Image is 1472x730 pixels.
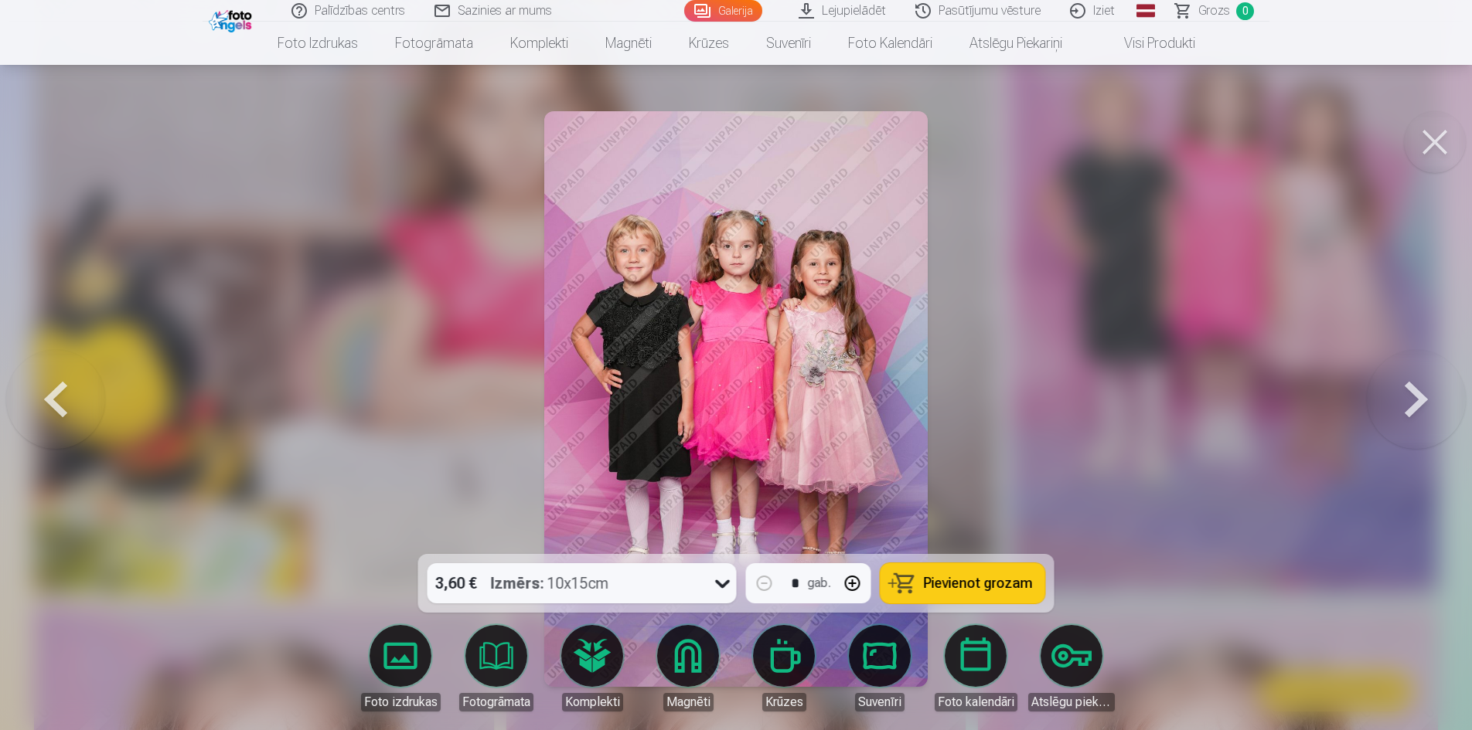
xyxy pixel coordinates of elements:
[587,22,670,65] a: Magnēti
[881,563,1045,603] button: Pievienot grozam
[808,574,831,592] div: gab.
[453,625,540,711] a: Fotogrāmata
[428,563,485,603] div: 3,60 €
[951,22,1081,65] a: Atslēgu piekariņi
[645,625,731,711] a: Magnēti
[762,693,806,711] div: Krūzes
[837,625,923,711] a: Suvenīri
[357,625,444,711] a: Foto izdrukas
[259,22,377,65] a: Foto izdrukas
[1028,693,1115,711] div: Atslēgu piekariņi
[748,22,830,65] a: Suvenīri
[924,576,1033,590] span: Pievienot grozam
[209,6,256,32] img: /fa1
[935,693,1017,711] div: Foto kalendāri
[1236,2,1254,20] span: 0
[1028,625,1115,711] a: Atslēgu piekariņi
[741,625,827,711] a: Krūzes
[459,693,533,711] div: Fotogrāmata
[830,22,951,65] a: Foto kalendāri
[1081,22,1214,65] a: Visi produkti
[670,22,748,65] a: Krūzes
[932,625,1019,711] a: Foto kalendāri
[377,22,492,65] a: Fotogrāmata
[1198,2,1230,20] span: Grozs
[361,693,441,711] div: Foto izdrukas
[491,572,544,594] strong: Izmērs :
[562,693,623,711] div: Komplekti
[492,22,587,65] a: Komplekti
[491,563,609,603] div: 10x15cm
[663,693,714,711] div: Magnēti
[549,625,635,711] a: Komplekti
[855,693,905,711] div: Suvenīri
